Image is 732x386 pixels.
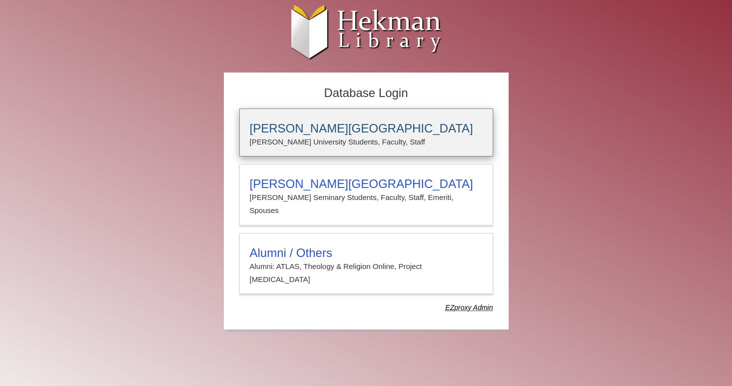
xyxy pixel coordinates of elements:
[234,83,498,103] h2: Database Login
[250,191,483,217] p: [PERSON_NAME] Seminary Students, Faculty, Staff, Emeriti, Spouses
[250,135,483,148] p: [PERSON_NAME] University Students, Faculty, Staff
[250,177,483,191] h3: [PERSON_NAME][GEOGRAPHIC_DATA]
[239,164,493,225] a: [PERSON_NAME][GEOGRAPHIC_DATA][PERSON_NAME] Seminary Students, Faculty, Staff, Emeriti, Spouses
[250,121,483,135] h3: [PERSON_NAME][GEOGRAPHIC_DATA]
[445,303,493,311] dfn: Use Alumni login
[250,246,483,286] summary: Alumni / OthersAlumni: ATLAS, Theology & Religion Online, Project [MEDICAL_DATA]
[250,246,483,260] h3: Alumni / Others
[250,260,483,286] p: Alumni: ATLAS, Theology & Religion Online, Project [MEDICAL_DATA]
[239,108,493,156] a: [PERSON_NAME][GEOGRAPHIC_DATA][PERSON_NAME] University Students, Faculty, Staff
